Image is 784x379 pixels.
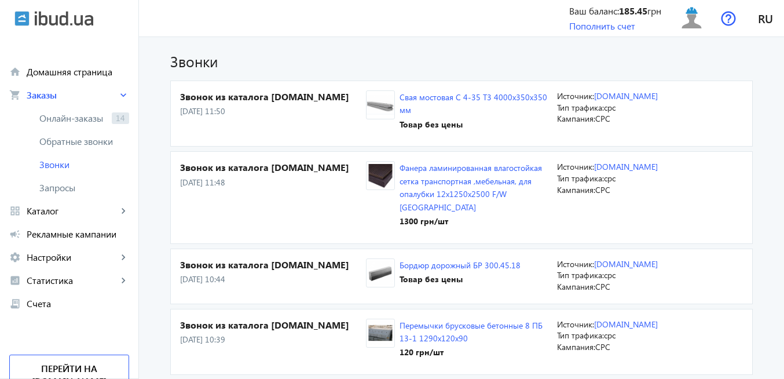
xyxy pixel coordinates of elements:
h1: Звонки [170,51,753,71]
span: Кампания: [557,281,595,292]
div: Товар без цены [400,274,521,285]
span: Тип трафика: [557,269,604,280]
img: help.svg [721,11,736,26]
span: Звонки [39,159,129,170]
a: Перемычки брусковые бетонные 8 ПБ 13-1 1290х120х90 [400,320,543,344]
div: Товар без цены [400,119,548,130]
div: Ваш баланс: грн [569,5,661,17]
mat-icon: analytics [9,275,21,286]
div: 120 грн /шт [400,347,548,358]
span: Заказы [27,89,118,101]
span: Источник: [557,90,594,101]
h4: Звонок из каталога [DOMAIN_NAME] [180,161,366,174]
mat-icon: settings [9,252,21,263]
span: 14 [112,112,129,124]
h4: Звонок из каталога [DOMAIN_NAME] [180,319,366,331]
span: СРС [595,184,610,195]
a: [DOMAIN_NAME] [594,258,658,269]
p: [DATE] 10:44 [180,274,366,285]
mat-icon: grid_view [9,205,21,217]
span: Онлайн-заказы [39,112,107,124]
a: Пополнить счет [569,20,635,32]
p: [DATE] 11:50 [180,105,366,117]
mat-icon: keyboard_arrow_right [118,205,129,217]
img: ibud.svg [14,11,30,26]
span: Источник: [557,258,594,269]
span: Кампания: [557,341,595,352]
span: Каталог [27,205,118,217]
span: Тип трафика: [557,330,604,341]
b: 185.45 [619,5,647,17]
img: 2861667a9bd64daa5d2036811023307-f676b77086.jpg [367,321,394,345]
span: cpc [604,330,616,341]
span: Рекламные кампании [27,228,129,240]
span: Счета [27,298,129,309]
span: Кампания: [557,113,595,124]
span: СРС [595,341,610,352]
mat-icon: keyboard_arrow_right [118,252,129,263]
a: Свая мостовая С 4-35 Т3 4000x350x350 мм [400,92,547,115]
span: Тип трафика: [557,173,604,184]
p: [DATE] 10:39 [180,334,366,345]
span: СРС [595,113,610,124]
span: Запросы [39,182,129,194]
mat-icon: receipt_long [9,298,21,309]
span: cpc [604,269,616,280]
span: ru [758,11,773,25]
div: 1300 грн /шт [400,216,548,227]
a: Бордюр дорожный БР 300.45.18 [400,260,521,271]
mat-icon: campaign [9,228,21,240]
span: cpc [604,102,616,113]
h4: Звонок из каталога [DOMAIN_NAME] [180,258,366,271]
span: Обратные звонки [39,136,116,147]
a: [DOMAIN_NAME] [594,90,658,101]
span: Источник: [557,319,594,330]
img: user.svg [679,5,705,31]
span: Настройки [27,252,118,263]
img: ibud_text.svg [35,11,93,26]
img: 718267880590c9a7e4136593737331-8834a87036.jpeg [367,164,394,188]
span: Тип трафика: [557,102,604,113]
p: [DATE] 11:48 [180,177,366,188]
a: [DOMAIN_NAME] [594,319,658,330]
mat-icon: home [9,66,21,78]
h4: Звонок из каталога [DOMAIN_NAME] [180,90,366,103]
img: 28390682487360c56d8941236402798-0645d3938b.jpg [367,261,394,285]
span: Статистика [27,275,118,286]
span: cpc [604,173,616,184]
img: 1726367dbff5e4a7d31692181349571-1be453bef9.png [367,93,394,117]
span: Источник: [557,161,594,172]
a: Фанера ламинированная влагостойкая сетка транспортная ,мебельная, для опалубки 12х1250х2500 F/W [... [400,162,542,212]
span: Домашняя страница [27,66,129,78]
mat-icon: shopping_cart [9,89,21,101]
span: Кампания: [557,184,595,195]
a: [DOMAIN_NAME] [594,161,658,172]
mat-icon: keyboard_arrow_right [118,275,129,286]
mat-icon: keyboard_arrow_right [118,89,129,101]
span: СРС [595,281,610,292]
